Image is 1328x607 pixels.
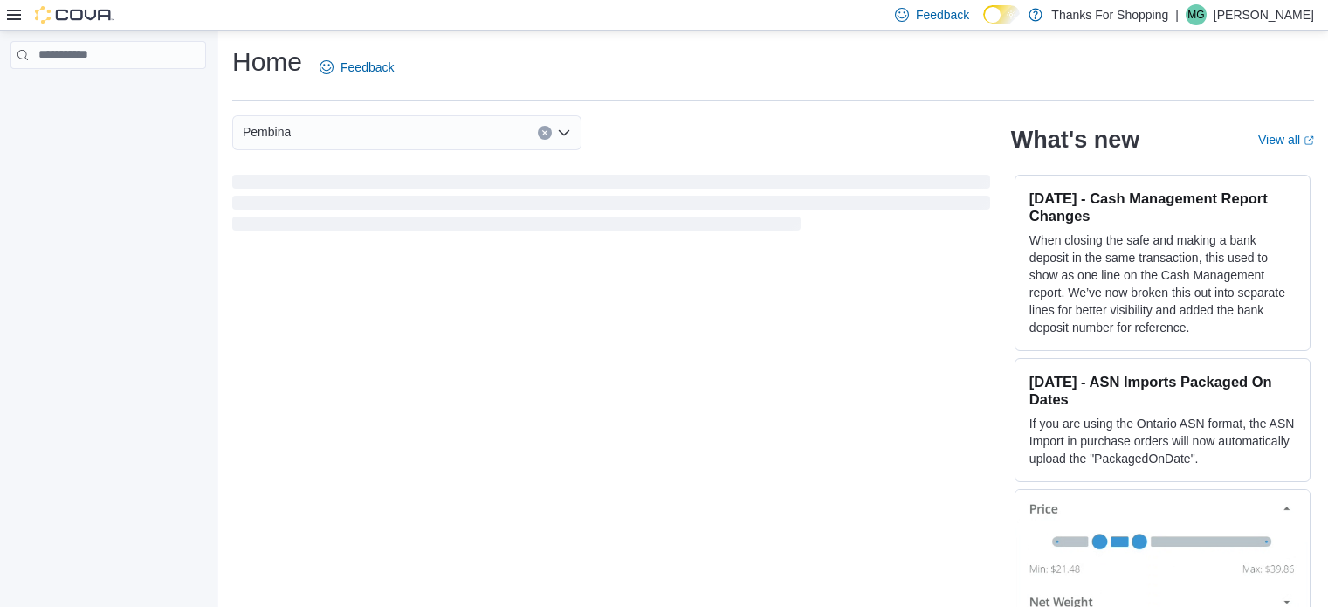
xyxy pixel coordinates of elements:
[243,121,291,142] span: Pembina
[1011,126,1139,154] h2: What's new
[557,126,571,140] button: Open list of options
[1258,133,1314,147] a: View allExternal link
[1187,4,1204,25] span: MG
[35,6,114,24] img: Cova
[341,59,394,76] span: Feedback
[916,6,969,24] span: Feedback
[10,72,206,114] nav: Complex example
[1051,4,1168,25] p: Thanks For Shopping
[313,50,401,85] a: Feedback
[232,178,990,234] span: Loading
[1029,190,1296,224] h3: [DATE] - Cash Management Report Changes
[232,45,302,79] h1: Home
[1186,4,1207,25] div: Mac Gillis
[1175,4,1179,25] p: |
[983,5,1020,24] input: Dark Mode
[1304,135,1314,146] svg: External link
[1029,415,1296,467] p: If you are using the Ontario ASN format, the ASN Import in purchase orders will now automatically...
[1214,4,1314,25] p: [PERSON_NAME]
[538,126,552,140] button: Clear input
[1029,231,1296,336] p: When closing the safe and making a bank deposit in the same transaction, this used to show as one...
[1029,373,1296,408] h3: [DATE] - ASN Imports Packaged On Dates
